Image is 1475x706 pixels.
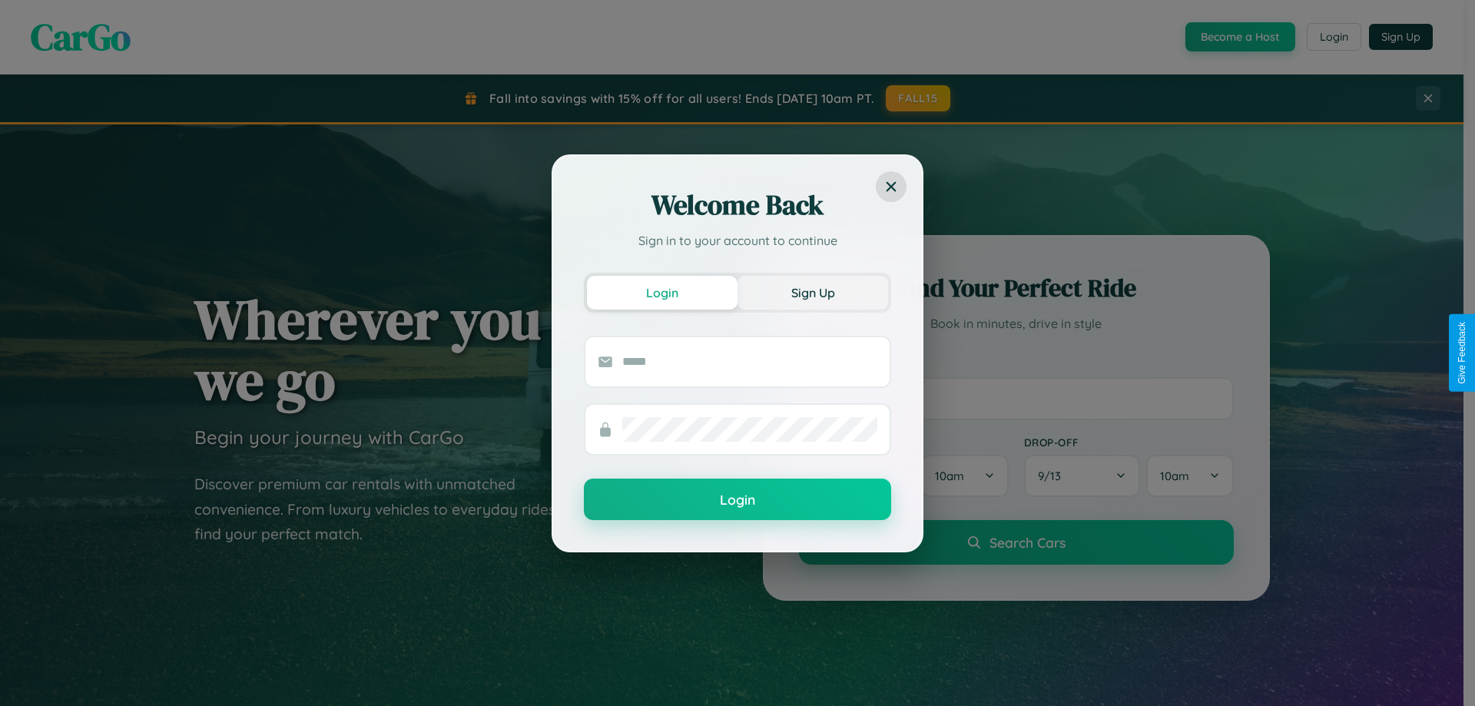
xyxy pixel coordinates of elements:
[1457,322,1467,384] div: Give Feedback
[587,276,737,310] button: Login
[584,187,891,224] h2: Welcome Back
[737,276,888,310] button: Sign Up
[584,479,891,520] button: Login
[584,231,891,250] p: Sign in to your account to continue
